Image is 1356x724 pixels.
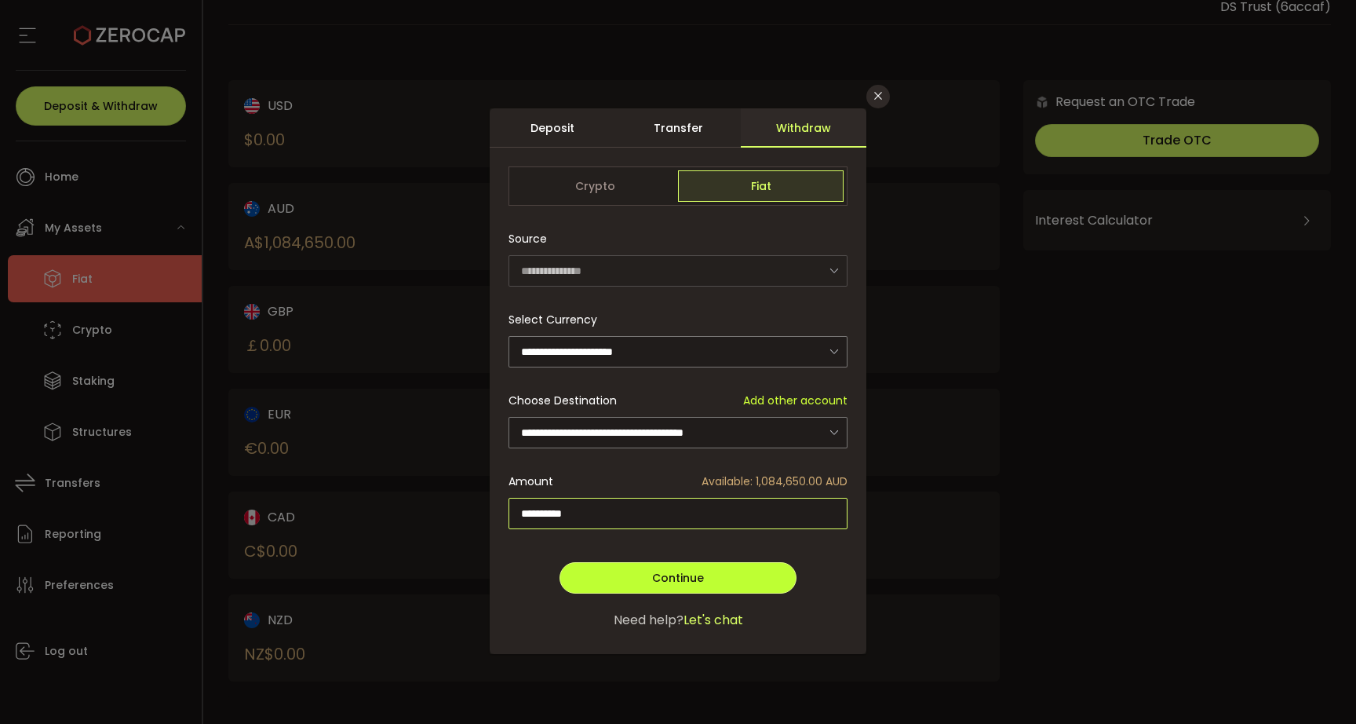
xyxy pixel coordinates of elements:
div: Withdraw [741,108,866,148]
span: Amount [508,474,553,490]
button: Continue [560,562,796,594]
iframe: Chat Widget [1278,649,1356,724]
span: Source [508,223,547,254]
span: Let's chat [683,611,743,630]
span: Continue [652,570,704,586]
label: Select Currency [508,312,607,327]
button: Close [866,85,890,108]
span: Need help? [614,611,683,630]
span: Add other account [743,393,847,409]
div: Deposit [490,108,615,148]
span: Crypto [512,170,678,202]
div: Transfer [615,108,741,148]
span: Available: 1,084,650.00 AUD [702,474,847,490]
span: Choose Destination [508,393,617,409]
span: Fiat [678,170,844,202]
div: dialog [490,108,866,654]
